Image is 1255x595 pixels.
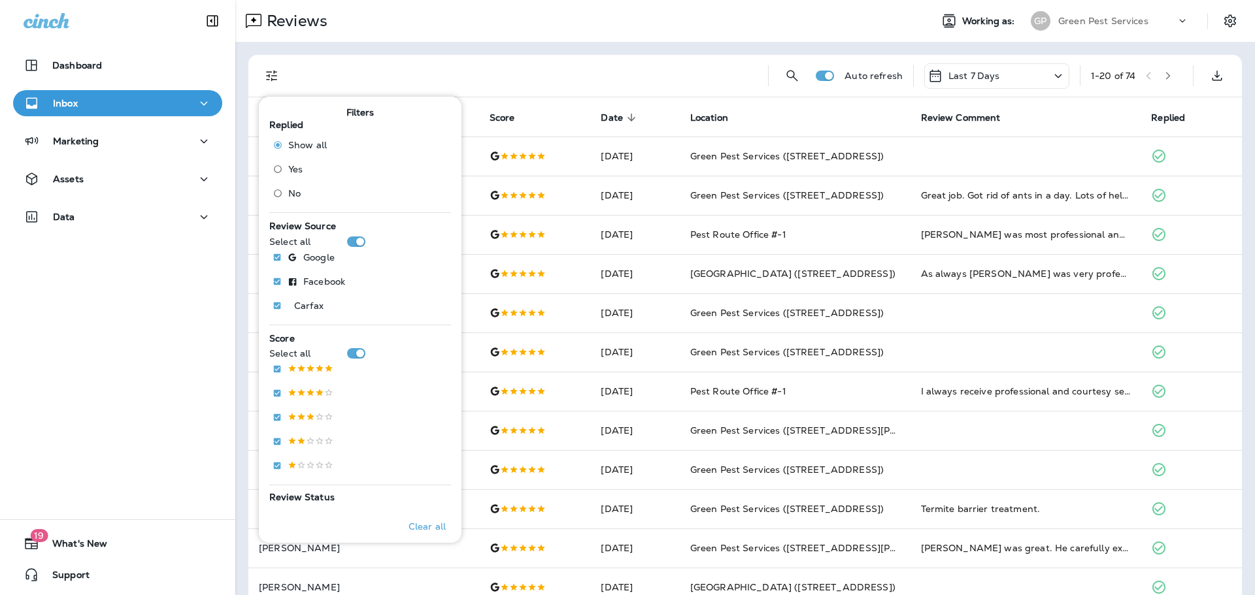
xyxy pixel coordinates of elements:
[1218,9,1242,33] button: Settings
[13,562,222,588] button: Support
[590,528,679,568] td: [DATE]
[259,543,469,553] p: [PERSON_NAME]
[39,538,107,554] span: What's New
[962,16,1018,27] span: Working as:
[921,228,1131,241] div: Daniel was most professional and helped me understand how we would fix the problem with a mouse i...
[53,98,78,108] p: Inbox
[590,489,679,528] td: [DATE]
[1058,16,1148,26] p: Green Pest Services
[921,112,1018,123] span: Review Comment
[779,63,805,89] button: Search Reviews
[303,252,335,263] p: Google
[690,581,895,593] span: [GEOGRAPHIC_DATA] ([STREET_ADDRESS])
[690,464,884,475] span: Green Pest Services ([STREET_ADDRESS])
[261,11,327,31] p: Reviews
[590,215,679,254] td: [DATE]
[13,90,222,116] button: Inbox
[921,267,1131,280] div: As always Joel was very professional, personable and did an excellent job. It appears that our ro...
[490,112,532,123] span: Score
[590,372,679,411] td: [DATE]
[52,60,102,71] p: Dashboard
[269,491,335,503] span: Review Status
[690,229,786,240] span: Pest Route Office #-1
[288,140,327,150] span: Show all
[921,541,1131,555] div: Reginald was great. He carefully explained the process of dusting the ground bee holes and the ex...
[269,236,310,247] p: Select all
[194,8,231,34] button: Collapse Sidebar
[690,112,745,123] span: Location
[690,385,786,397] span: Pest Route Office #-1
[590,450,679,489] td: [DATE]
[269,119,303,131] span: Replied
[53,212,75,222] p: Data
[601,112,623,123] span: Date
[921,385,1131,398] div: I always receive professional and courtesy service from Ashton and he takes the time to ask know ...
[1091,71,1135,81] div: 1 - 20 of 74
[269,220,336,232] span: Review Source
[259,89,461,543] div: Filters
[13,530,222,556] button: 19What's New
[294,300,324,311] p: Carfax
[346,107,375,118] span: Filters
[921,112,1001,123] span: Review Comment
[288,164,303,174] span: Yes
[53,174,84,184] p: Assets
[39,570,90,585] span: Support
[590,176,679,215] td: [DATE]
[921,189,1131,202] div: Great job. Got rid of ants in a day. Lots of helpful tips and tricks too. Would recommend for any...
[1151,112,1202,123] span: Replied
[590,254,679,293] td: [DATE]
[288,188,301,199] span: No
[269,348,310,359] p: Select all
[601,112,640,123] span: Date
[690,346,884,358] span: Green Pest Services ([STREET_ADDRESS])
[403,510,451,543] button: Clear all
[690,189,884,201] span: Green Pest Services ([STREET_ADDRESS])
[303,276,345,287] p: Facebook
[1151,112,1185,123] span: Replied
[921,502,1131,515] div: Termite barrier treatment.
[690,112,728,123] span: Location
[948,71,1000,81] p: Last 7 Days
[1204,63,1230,89] button: Export as CSV
[490,112,515,123] span: Score
[690,425,965,436] span: Green Pest Services ([STREET_ADDRESS][PERSON_NAME])
[13,166,222,192] button: Assets
[1031,11,1050,31] div: GP
[259,582,469,592] p: [PERSON_NAME]
[590,332,679,372] td: [DATE]
[53,136,99,146] p: Marketing
[13,204,222,230] button: Data
[590,293,679,332] td: [DATE]
[590,411,679,450] td: [DATE]
[690,268,895,280] span: [GEOGRAPHIC_DATA] ([STREET_ADDRESS])
[690,503,884,515] span: Green Pest Services ([STREET_ADDRESS])
[690,307,884,319] span: Green Pest Services ([STREET_ADDRESS])
[13,52,222,78] button: Dashboard
[13,128,222,154] button: Marketing
[269,332,295,344] span: Score
[409,521,446,532] p: Clear all
[259,63,285,89] button: Filters
[690,150,884,162] span: Green Pest Services ([STREET_ADDRESS])
[690,542,965,554] span: Green Pest Services ([STREET_ADDRESS][PERSON_NAME])
[845,71,903,81] p: Auto refresh
[590,137,679,176] td: [DATE]
[30,529,48,542] span: 19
